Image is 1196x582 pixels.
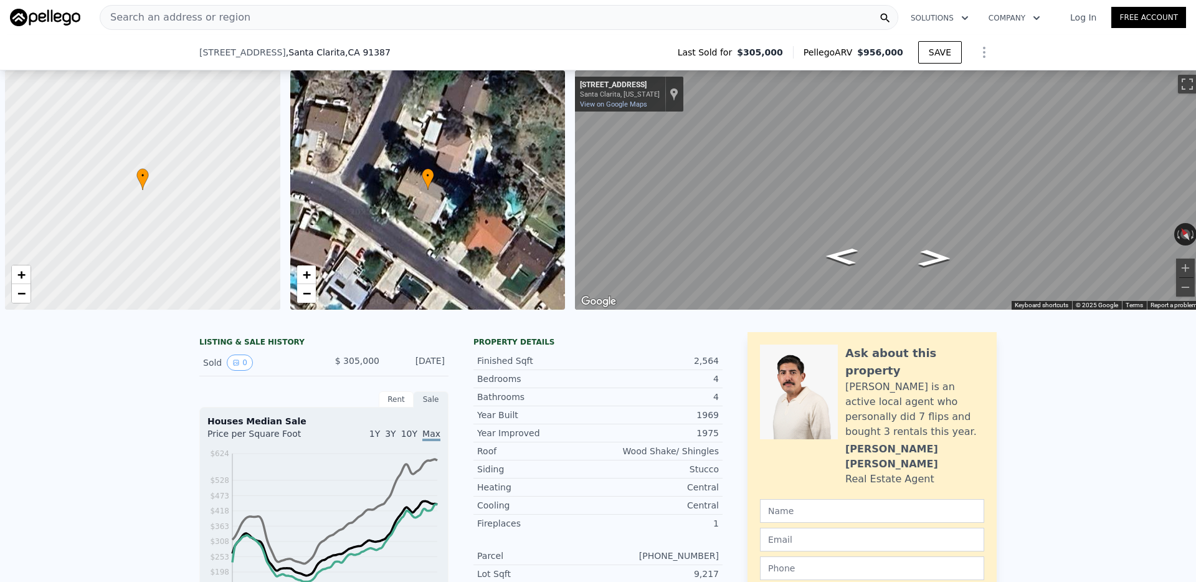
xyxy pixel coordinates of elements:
[972,40,997,65] button: Show Options
[477,463,598,475] div: Siding
[845,345,984,379] div: Ask about this property
[389,355,445,371] div: [DATE]
[385,429,396,439] span: 3Y
[207,415,440,427] div: Houses Median Sale
[845,472,934,487] div: Real Estate Agent
[598,481,719,494] div: Central
[379,391,414,408] div: Rent
[580,100,647,108] a: View on Google Maps
[598,463,719,475] div: Stucco
[12,284,31,303] a: Zoom out
[10,9,80,26] img: Pellego
[136,168,149,190] div: •
[302,267,310,282] span: +
[477,517,598,530] div: Fireplaces
[12,265,31,284] a: Zoom in
[1015,301,1068,310] button: Keyboard shortcuts
[1176,259,1195,277] button: Zoom in
[811,244,871,269] path: Go Northwest, Rhododendron Dr
[670,87,678,101] a: Show location on map
[207,427,324,447] div: Price per Square Foot
[210,449,229,458] tspan: $624
[227,355,253,371] button: View historical data
[136,170,149,181] span: •
[477,550,598,562] div: Parcel
[210,537,229,546] tspan: $308
[422,429,440,441] span: Max
[210,568,229,576] tspan: $198
[1111,7,1186,28] a: Free Account
[580,90,660,98] div: Santa Clarita, [US_STATE]
[477,481,598,494] div: Heating
[760,556,984,580] input: Phone
[1076,302,1118,308] span: © 2025 Google
[578,293,619,310] a: Open this area in Google Maps (opens a new window)
[1174,223,1181,246] button: Rotate counterclockwise
[598,568,719,580] div: 9,217
[598,517,719,530] div: 1
[845,379,984,439] div: [PERSON_NAME] is an active local agent who personally did 7 flips and bought 3 rentals this year.
[477,355,598,367] div: Finished Sqft
[414,391,448,408] div: Sale
[1176,278,1195,297] button: Zoom out
[477,409,598,421] div: Year Built
[598,445,719,457] div: Wood Shake/ Shingles
[598,391,719,403] div: 4
[210,476,229,485] tspan: $528
[1175,222,1195,246] button: Reset the view
[760,528,984,551] input: Email
[578,293,619,310] img: Google
[979,7,1050,29] button: Company
[203,355,314,371] div: Sold
[17,267,26,282] span: +
[210,507,229,515] tspan: $418
[210,522,229,531] tspan: $363
[199,337,448,350] div: LISTING & SALE HISTORY
[210,492,229,500] tspan: $473
[477,373,598,385] div: Bedrooms
[760,499,984,523] input: Name
[335,356,379,366] span: $ 305,000
[297,284,316,303] a: Zoom out
[1126,302,1143,308] a: Terms (opens in new tab)
[473,337,723,347] div: Property details
[477,445,598,457] div: Roof
[477,568,598,580] div: Lot Sqft
[901,7,979,29] button: Solutions
[678,46,738,59] span: Last Sold for
[598,373,719,385] div: 4
[477,427,598,439] div: Year Improved
[100,10,250,25] span: Search an address or region
[369,429,380,439] span: 1Y
[210,553,229,561] tspan: $253
[845,442,984,472] div: [PERSON_NAME] [PERSON_NAME]
[302,285,310,301] span: −
[297,265,316,284] a: Zoom in
[904,246,965,270] path: Go Southeast, Rhododendron Dr
[598,409,719,421] div: 1969
[422,170,434,181] span: •
[598,550,719,562] div: [PHONE_NUMBER]
[804,46,858,59] span: Pellego ARV
[598,355,719,367] div: 2,564
[737,46,783,59] span: $305,000
[199,46,286,59] span: [STREET_ADDRESS]
[1055,11,1111,24] a: Log In
[422,168,434,190] div: •
[401,429,417,439] span: 10Y
[17,285,26,301] span: −
[918,41,962,64] button: SAVE
[477,391,598,403] div: Bathrooms
[286,46,391,59] span: , Santa Clarita
[477,499,598,512] div: Cooling
[580,80,660,90] div: [STREET_ADDRESS]
[857,47,903,57] span: $956,000
[598,427,719,439] div: 1975
[598,499,719,512] div: Central
[345,47,391,57] span: , CA 91387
